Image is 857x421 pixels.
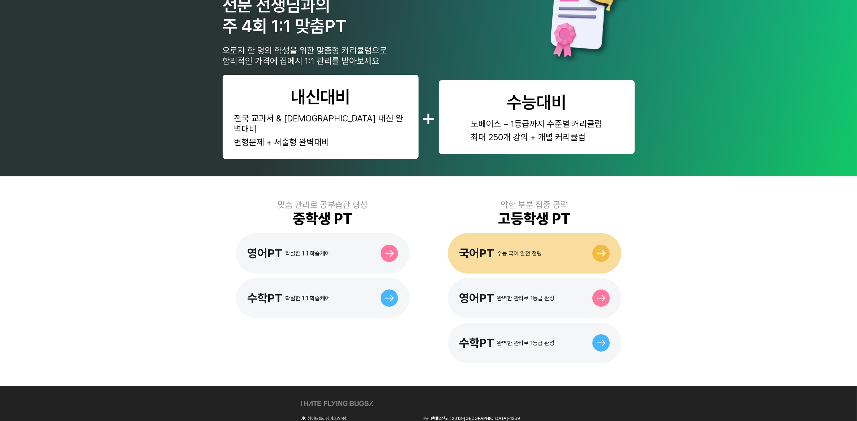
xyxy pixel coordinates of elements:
[498,210,571,227] div: 고등학생 PT
[291,86,350,107] div: 내신대비
[501,199,568,210] div: 약한 부분 집중 공략
[248,246,283,260] div: 영어PT
[507,92,566,113] div: 수능대비
[278,199,368,210] div: 맞춤 관리로 공부습관 형성
[459,336,494,350] div: 수학PT
[497,295,555,302] div: 완벽한 관리로 1등급 완성
[421,103,436,131] div: +
[286,250,330,257] div: 확실한 1:1 학습케어
[234,137,407,147] div: 변형문제 + 서술형 완벽대비
[471,119,603,129] div: 노베이스 ~ 1등급까지 수준별 커리큘럼
[459,246,494,260] div: 국어PT
[471,132,603,142] div: 최대 250개 강의 + 개별 커리큘럼
[223,45,387,56] div: 오로지 한 명의 학생을 위한 맞춤형 커리큘럼으로
[293,210,352,227] div: 중학생 PT
[248,291,283,305] div: 수학PT
[223,56,387,66] div: 합리적인 가격에 집에서 1:1 관리를 받아보세요
[497,340,555,347] div: 완벽한 관리로 1등급 완성
[301,416,418,421] div: 아이헤이트플라잉버그스 ㈜
[424,416,557,421] div: 통신판매업신고 : 2013-[GEOGRAPHIC_DATA]-1269
[459,291,494,305] div: 영어PT
[223,16,387,36] div: 주 4회 1:1 맞춤PT
[301,401,373,406] img: ihateflyingbugs
[234,113,407,134] div: 전국 교과서 & [DEMOGRAPHIC_DATA] 내신 완벽대비
[286,295,330,302] div: 확실한 1:1 학습케어
[497,250,542,257] div: 수능 국어 완전 점령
